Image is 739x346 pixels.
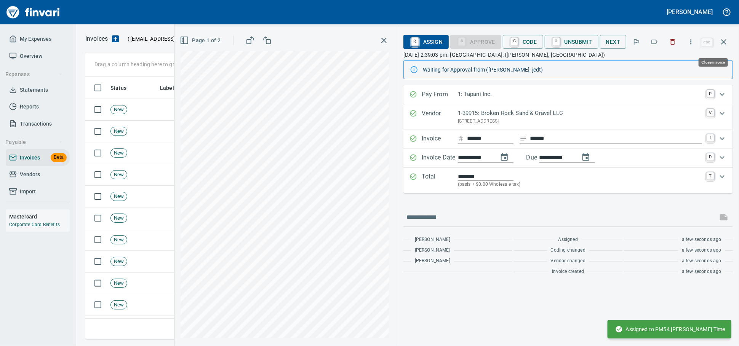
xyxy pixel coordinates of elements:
span: New [111,258,127,265]
span: Code [509,35,537,48]
span: Next [606,37,621,47]
span: New [111,150,127,157]
span: a few seconds ago [682,247,721,254]
span: Import [20,187,36,196]
button: Labels [646,33,663,50]
span: Assigned to PM54 [PERSON_NAME] Time [615,325,725,333]
a: D [707,153,714,161]
span: New [111,280,127,287]
a: My Expenses [6,30,70,48]
span: New [111,215,127,222]
span: My Expenses [20,34,51,44]
div: Coding Required [450,38,501,44]
span: a few seconds ago [682,236,721,244]
button: change due date [577,148,595,166]
span: Labels [160,83,187,92]
a: P [707,90,714,97]
a: Vendors [6,166,70,183]
p: Invoice [422,134,458,144]
span: Statements [20,85,48,95]
span: [EMAIL_ADDRESS][DOMAIN_NAME] [130,35,217,43]
span: Reports [20,102,39,112]
span: Expenses [5,70,63,79]
h6: Mastercard [9,212,70,221]
p: (basis + $0.00 Wholesale tax) [458,181,702,188]
div: Expand [403,85,733,104]
a: C [511,37,518,46]
span: New [111,171,127,179]
a: Statements [6,81,70,99]
p: 1: Tapani Inc. [458,90,702,99]
button: Next [600,35,627,49]
span: [PERSON_NAME] [415,236,450,244]
div: Expand [403,129,733,148]
svg: Invoice description [520,135,527,142]
span: a few seconds ago [682,257,721,265]
span: Status [110,83,126,92]
button: Payable [2,135,66,149]
button: Flag [628,33,645,50]
span: [PERSON_NAME] [415,247,450,254]
p: Invoice Date [422,153,458,163]
div: Waiting for Approval from ([PERSON_NAME], jedt) [423,63,726,77]
p: Drag a column heading here to group the table [94,61,206,68]
h5: [PERSON_NAME] [667,8,713,16]
span: Labels [160,83,177,92]
div: Expand [403,167,733,193]
button: Expenses [2,67,66,81]
button: Discard [664,33,681,50]
div: Expand [403,148,733,167]
a: T [707,172,714,180]
button: Upload an Invoice [108,34,123,43]
p: [DATE] 2:39:03 pm. [GEOGRAPHIC_DATA]: ([PERSON_NAME], [GEOGRAPHIC_DATA]) [403,51,733,59]
p: Vendor [422,109,458,125]
span: Overview [20,51,42,61]
p: Invoices [85,34,108,43]
button: UUnsubmit [545,35,598,49]
a: V [707,109,714,116]
span: Unsubmit [551,35,592,48]
span: This records your message into the invoice and notifies anyone mentioned [715,208,733,226]
span: Invoice created [552,268,584,276]
button: Page 1 of 2 [178,33,224,48]
span: Assigned [558,236,578,244]
button: RAssign [403,35,449,49]
span: Invoices [20,153,40,163]
p: Total [422,172,458,188]
a: Overview [6,48,70,65]
a: Import [6,183,70,200]
a: Reports [6,98,70,115]
a: InvoicesBeta [6,149,70,166]
a: Transactions [6,115,70,132]
a: R [411,37,419,46]
img: Finvari [5,3,62,21]
span: New [111,236,127,244]
span: Beta [51,153,67,162]
p: 1-39915: Broken Rock Sand & Gravel LLC [458,109,702,118]
span: Transactions [20,119,52,129]
p: [STREET_ADDRESS] [458,118,702,125]
a: U [553,37,560,46]
span: Vendor changed [551,257,585,265]
span: Coding changed [551,247,585,254]
span: New [111,128,127,135]
p: ( ) [123,35,219,43]
nav: breadcrumb [85,34,108,43]
span: Payable [5,137,63,147]
button: CCode [503,35,543,49]
a: I [707,134,714,142]
div: Expand [403,104,733,129]
p: Pay From [422,90,458,100]
a: esc [701,38,713,46]
span: Vendors [20,170,40,179]
span: New [111,193,127,200]
span: Page 1 of 2 [181,36,221,45]
span: Assign [409,35,443,48]
svg: Invoice number [458,134,464,143]
span: Status [110,83,136,92]
p: Due [526,153,563,162]
button: change date [495,148,513,166]
button: [PERSON_NAME] [665,6,715,18]
span: a few seconds ago [682,268,721,276]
